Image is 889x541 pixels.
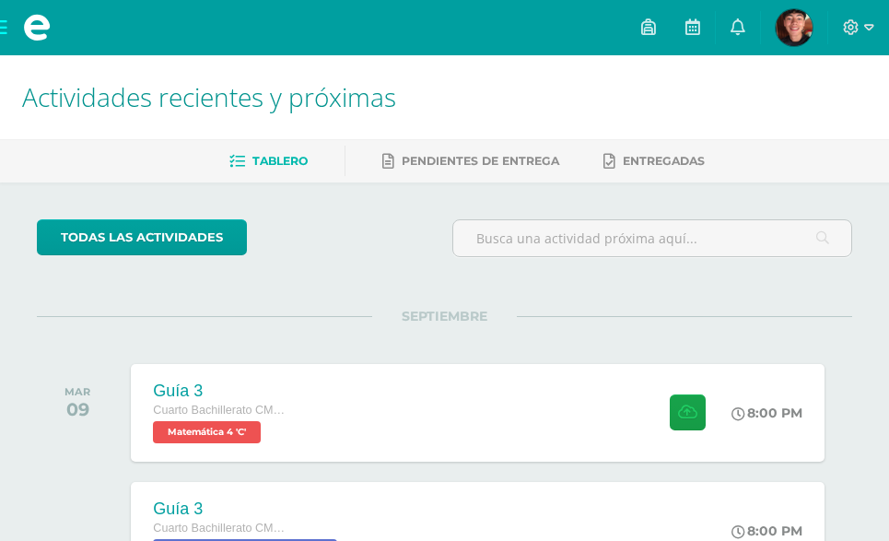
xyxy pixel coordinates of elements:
div: 09 [64,398,90,420]
img: e70995bc0ba08f5659a4fe66d06bdeef.png [776,9,813,46]
div: MAR [64,385,90,398]
span: Cuarto Bachillerato CMP Bachillerato en CCLL con Orientación en Computación [153,404,291,417]
span: Tablero [252,154,308,168]
span: Pendientes de entrega [402,154,559,168]
div: Guía 3 [153,382,291,401]
a: Entregadas [603,147,705,176]
span: Cuarto Bachillerato CMP Bachillerato en CCLL con Orientación en Computación [153,522,291,535]
span: Matemática 4 'C' [153,421,261,443]
span: Actividades recientes y próximas [22,79,396,114]
input: Busca una actividad próxima aquí... [453,220,852,256]
div: Guía 3 [153,500,342,519]
div: 8:00 PM [731,405,802,421]
a: Pendientes de entrega [382,147,559,176]
span: Entregadas [623,154,705,168]
a: todas las Actividades [37,219,247,255]
span: SEPTIEMBRE [372,308,517,324]
div: 8:00 PM [731,523,802,539]
a: Tablero [229,147,308,176]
